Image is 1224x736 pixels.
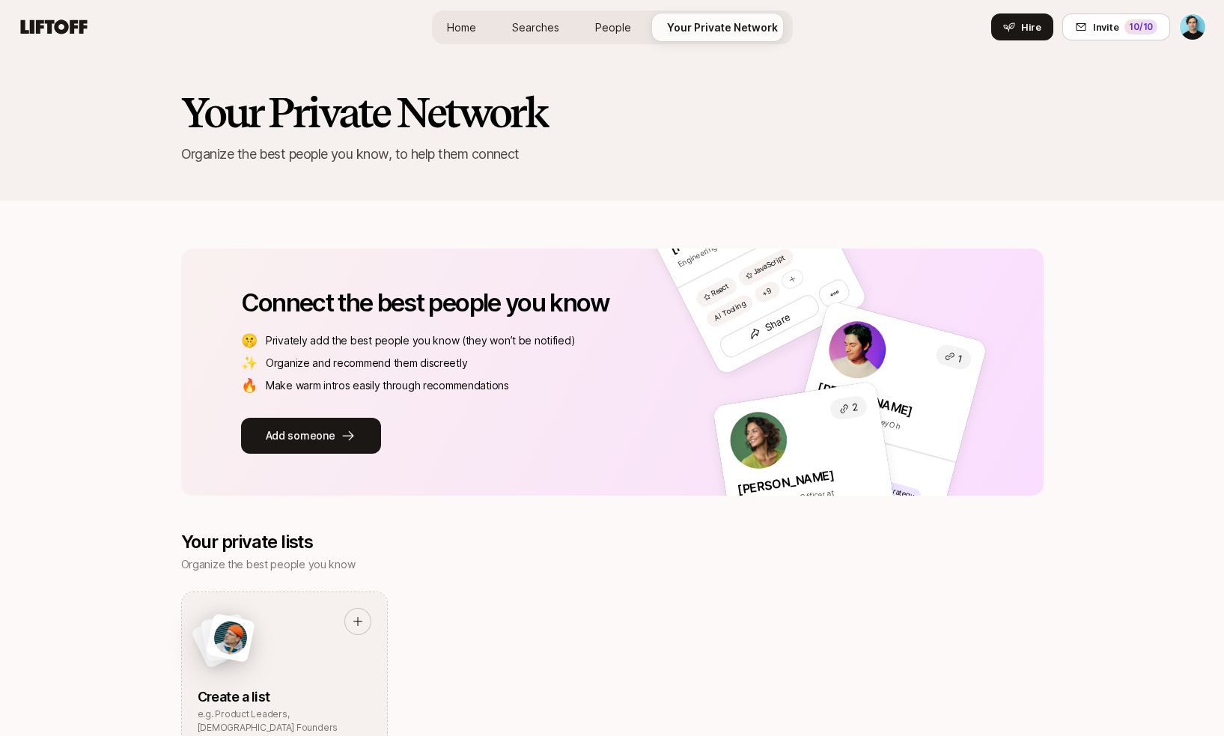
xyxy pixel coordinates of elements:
[181,532,356,553] p: Your private lists
[1093,19,1118,34] span: Invite
[655,13,790,41] a: Your Private Network
[435,13,488,41] a: Home
[241,355,257,371] p: ✨
[447,19,476,35] span: Home
[595,19,631,35] span: People
[198,687,371,708] p: Create a list
[241,291,610,314] p: Connect the best people you know
[726,408,791,473] img: My Network hero avatar 2
[266,355,467,371] p: Organize and recommend them discreetly
[745,307,794,346] span: Share
[1179,13,1206,40] button: Chris Baum
[829,395,868,421] div: 2
[583,13,643,41] a: People
[181,556,356,574] p: Organize the best people you know
[241,418,381,454] button: Add someone
[709,281,731,300] p: React
[823,315,892,385] img: My Network hero avatar 1
[181,90,1044,135] h2: Your Private Network
[751,252,788,279] p: JavaScript
[241,332,257,349] p: 🤫
[266,332,575,349] p: Privately add the best people you know (they won’t be notified)
[736,465,835,499] p: [PERSON_NAME]
[198,708,371,735] p: e.g. Product Leaders, [DEMOGRAPHIC_DATA] Founders
[991,13,1053,40] button: Hire
[1062,13,1170,40] button: Invite10/10
[241,377,257,394] p: 🔥
[1021,19,1041,34] span: Hire
[1124,19,1157,34] div: 10 /10
[1180,14,1205,40] img: Chris Baum
[934,342,972,371] div: 1
[884,483,915,502] p: Strategy
[512,19,559,35] span: Searches
[210,618,249,657] img: man-with-orange-hat.png
[500,13,571,41] a: Searches
[759,284,774,299] p: +9
[711,298,748,325] p: AI Tooling
[181,144,1044,165] p: Organize the best people you know, to help them connect
[667,19,778,35] span: Your Private Network
[266,377,509,394] p: Make warm intros easily through recommendations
